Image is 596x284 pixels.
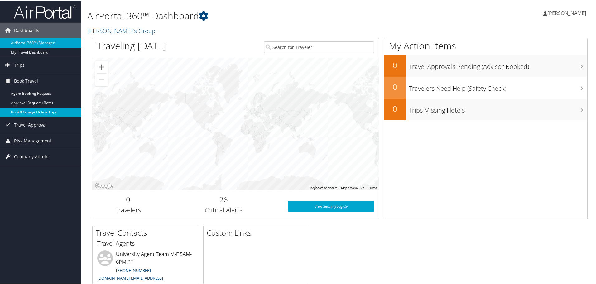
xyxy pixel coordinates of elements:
[97,194,159,204] h2: 0
[409,59,587,70] h3: Travel Approvals Pending (Advisor Booked)
[94,181,114,190] a: Open this area in Google Maps (opens a new window)
[87,26,157,34] a: [PERSON_NAME]'s Group
[14,117,47,132] span: Travel Approval
[384,59,406,70] h2: 0
[169,205,279,214] h3: Critical Alerts
[384,81,406,92] h2: 0
[95,60,108,73] button: Zoom in
[87,9,424,22] h1: AirPortal 360™ Dashboard
[384,39,587,52] h1: My Action Items
[14,73,38,88] span: Book Travel
[97,238,193,247] h3: Travel Agents
[14,132,51,148] span: Risk Management
[14,148,49,164] span: Company Admin
[547,9,586,16] span: [PERSON_NAME]
[409,80,587,92] h3: Travelers Need Help (Safety Check)
[14,4,76,19] img: airportal-logo.png
[169,194,279,204] h2: 26
[409,102,587,114] h3: Trips Missing Hotels
[384,98,587,120] a: 0Trips Missing Hotels
[97,39,166,52] h1: Traveling [DATE]
[95,73,108,85] button: Zoom out
[368,185,377,189] a: Terms (opens in new tab)
[288,200,374,211] a: View SecurityLogic®
[384,76,587,98] a: 0Travelers Need Help (Safety Check)
[341,185,364,189] span: Map data ©2025
[264,41,374,52] input: Search for Traveler
[543,3,592,22] a: [PERSON_NAME]
[14,57,25,72] span: Trips
[97,205,159,214] h3: Travelers
[116,267,151,272] a: [PHONE_NUMBER]
[310,185,337,190] button: Keyboard shortcuts
[14,22,39,38] span: Dashboards
[384,54,587,76] a: 0Travel Approvals Pending (Advisor Booked)
[207,227,309,238] h2: Custom Links
[384,103,406,113] h2: 0
[94,181,114,190] img: Google
[96,227,198,238] h2: Travel Contacts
